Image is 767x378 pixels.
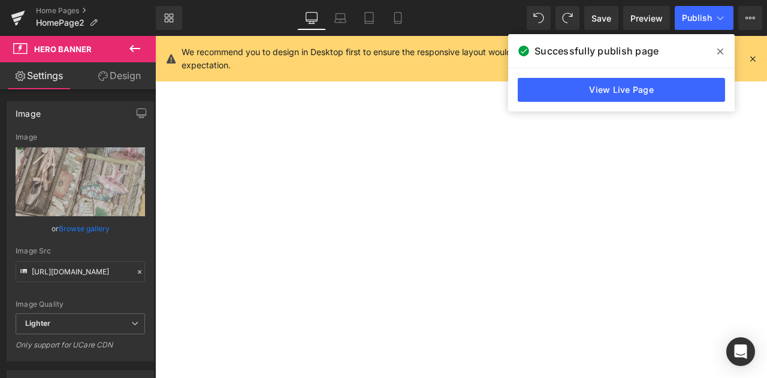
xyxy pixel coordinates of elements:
a: Tablet [355,6,383,30]
div: Image Src [16,247,145,255]
b: Lighter [25,319,50,328]
div: Image Quality [16,300,145,309]
a: Browse gallery [59,218,110,239]
div: Open Intercom Messenger [726,337,755,366]
span: Hero Banner [34,44,92,54]
div: Only support for UCare CDN [16,340,145,358]
button: Publish [675,6,733,30]
a: Desktop [297,6,326,30]
span: Preview [630,12,663,25]
a: Laptop [326,6,355,30]
a: Mobile [383,6,412,30]
button: Redo [555,6,579,30]
span: Save [591,12,611,25]
span: Successfully publish page [535,44,659,58]
div: or [16,222,145,235]
a: Design [80,62,158,89]
button: Undo [527,6,551,30]
a: Home Pages [36,6,156,16]
button: More [738,6,762,30]
span: Publish [682,13,712,23]
input: Link [16,261,145,282]
div: Image [16,133,145,141]
a: Preview [623,6,670,30]
a: New Library [156,6,182,30]
p: We recommend you to design in Desktop first to ensure the responsive layout would display correct... [182,46,692,72]
a: View Live Page [518,78,725,102]
div: Image [16,102,41,119]
span: HomePage2 [36,18,84,28]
